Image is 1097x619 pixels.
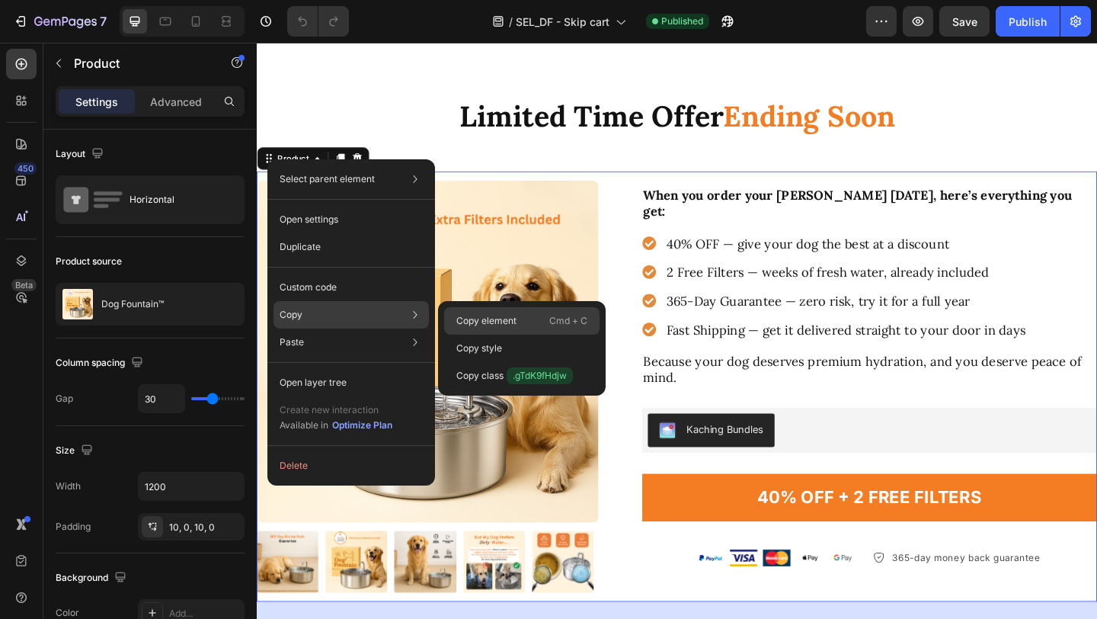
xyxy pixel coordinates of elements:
span: 365-Day Guarantee — zero risk, try it for a full year [446,272,776,290]
p: Open settings [280,213,338,226]
span: Save [952,15,977,28]
p: Copy [280,308,302,322]
span: .gTdK9fHdjw [507,367,573,384]
p: Open layer tree [280,376,347,390]
span: 365-day money back guarantee [691,554,852,566]
div: Product [19,119,59,133]
button: Save [939,6,990,37]
p: Advanced [150,94,202,110]
div: Horizontal [130,182,222,217]
strong: When you order your [PERSON_NAME] [DATE], here’s everything you get: [421,157,887,192]
p: Settings [75,94,118,110]
p: Dog Fountain™ [101,299,164,309]
strong: Ending Soon [507,59,694,99]
div: 10, 0, 10, 0 [169,521,241,534]
img: 495611768014373769-47762bdc-c92b-46d1-973d-50401e2847fe.png [478,551,652,569]
button: Publish [996,6,1060,37]
img: product feature img [62,289,93,319]
p: Create new interaction [280,403,393,418]
p: Copy class [456,367,573,384]
p: Custom code [280,281,337,294]
span: Published [661,14,703,28]
button: Kaching Bundles [425,403,563,440]
div: Gap [56,392,73,406]
div: 40% OFF + 2 FREE FILTERS [545,478,788,511]
input: Auto [139,385,184,412]
div: Width [56,479,81,493]
div: Padding [56,520,91,534]
p: Cmd + C [549,313,587,329]
div: Publish [1009,14,1047,30]
p: 7 [100,12,107,30]
p: Because your dog deserves premium hydration, and you deserve peace of mind. [421,338,913,374]
span: Fast Shipping — get it delivered straight to your door in days [446,303,836,321]
span: / [509,14,513,30]
div: Product source [56,255,122,268]
button: 40% OFF + 2 FREE FILTERS [419,469,915,520]
div: Column spacing [56,353,146,374]
div: Size [56,441,96,461]
div: Beta [11,279,37,291]
p: Select parent element [280,172,375,186]
div: Background [56,568,130,589]
p: Copy style [456,342,502,355]
p: Product [74,54,203,72]
img: KachingBundles.png [437,412,456,431]
p: Copy element [456,314,517,328]
button: 7 [6,6,114,37]
span: SEL_DF - Skip cart [516,14,609,30]
div: Layout [56,144,107,165]
div: 450 [14,162,37,175]
iframe: Design area [257,43,1097,619]
span: 40% OFF — give your dog the best at a discount [446,210,753,227]
span: 2 Free Filters — weeks of fresh water, already included [446,241,797,258]
input: Auto [139,473,244,500]
button: Delete [273,452,429,479]
div: Optimize Plan [332,419,392,432]
p: Duplicate [280,240,321,254]
div: Kaching Bundles [468,412,551,428]
button: Optimize Plan [331,418,393,433]
p: Paste [280,335,304,349]
span: Available in [280,419,328,431]
div: Undo/Redo [287,6,349,37]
